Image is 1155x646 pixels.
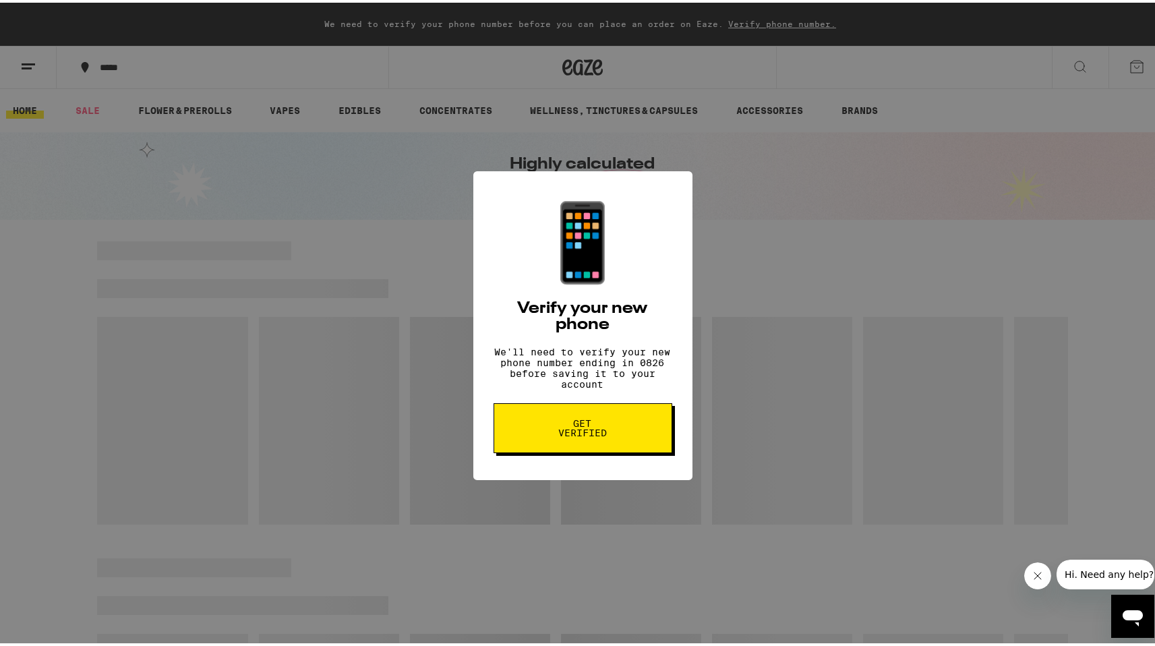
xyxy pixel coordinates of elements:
span: Get verified [548,416,618,435]
h2: Verify your new phone [494,298,672,330]
button: Get verified [494,401,672,450]
p: We'll need to verify your new phone number ending in 0826 before saving it to your account [494,344,672,387]
div: 📱 [535,196,630,285]
iframe: Close message [1024,560,1051,587]
iframe: Button to launch messaging window [1111,592,1154,635]
iframe: Message from company [1057,557,1154,587]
